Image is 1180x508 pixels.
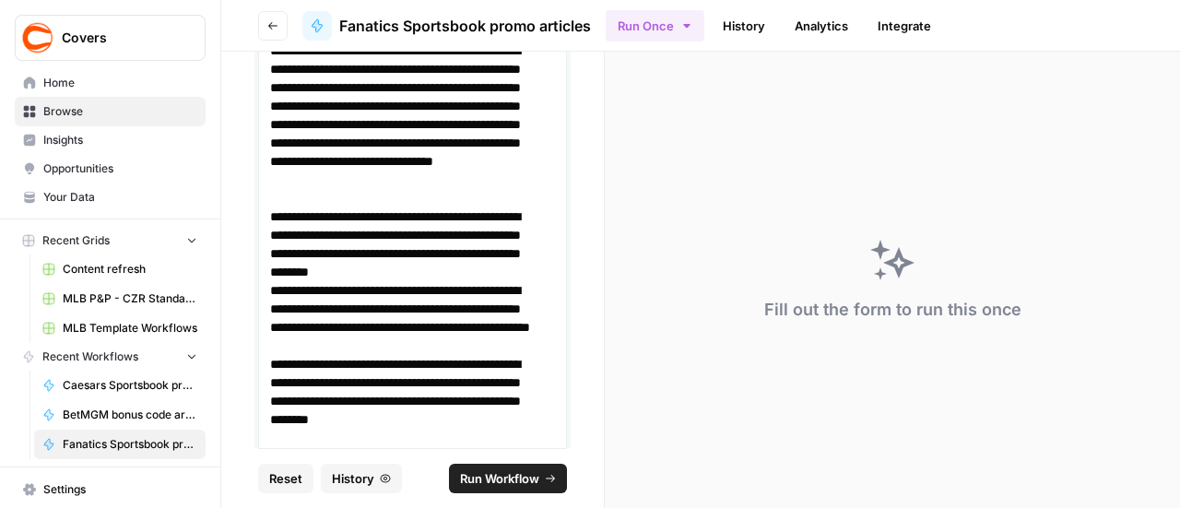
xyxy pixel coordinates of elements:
[34,371,206,400] a: Caesars Sportsbook promo code articles
[34,313,206,343] a: MLB Template Workflows
[43,481,197,498] span: Settings
[43,132,197,148] span: Insights
[302,11,591,41] a: Fanatics Sportsbook promo articles
[460,469,539,488] span: Run Workflow
[63,377,197,394] span: Caesars Sportsbook promo code articles
[15,183,206,212] a: Your Data
[63,261,197,278] span: Content refresh
[15,97,206,126] a: Browse
[62,29,173,47] span: Covers
[15,475,206,504] a: Settings
[258,464,313,493] button: Reset
[15,68,206,98] a: Home
[15,15,206,61] button: Workspace: Covers
[269,469,302,488] span: Reset
[43,189,197,206] span: Your Data
[15,227,206,254] button: Recent Grids
[449,464,567,493] button: Run Workflow
[42,232,110,249] span: Recent Grids
[63,407,197,423] span: BetMGM bonus code articles
[339,15,591,37] span: Fanatics Sportsbook promo articles
[606,10,704,41] button: Run Once
[321,464,402,493] button: History
[21,21,54,54] img: Covers Logo
[712,11,776,41] a: History
[42,349,138,365] span: Recent Workflows
[63,320,197,337] span: MLB Template Workflows
[34,284,206,313] a: MLB P&P - CZR Standard (Production) Grid
[784,11,859,41] a: Analytics
[63,290,197,307] span: MLB P&P - CZR Standard (Production) Grid
[34,254,206,284] a: Content refresh
[15,154,206,183] a: Opportunities
[63,436,197,453] span: Fanatics Sportsbook promo articles
[764,297,1021,323] div: Fill out the form to run this once
[43,75,197,91] span: Home
[332,469,374,488] span: History
[43,103,197,120] span: Browse
[15,125,206,155] a: Insights
[867,11,942,41] a: Integrate
[15,343,206,371] button: Recent Workflows
[34,430,206,459] a: Fanatics Sportsbook promo articles
[34,400,206,430] a: BetMGM bonus code articles
[43,160,197,177] span: Opportunities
